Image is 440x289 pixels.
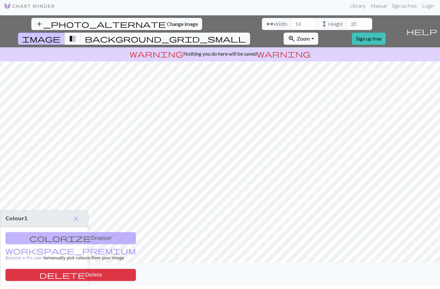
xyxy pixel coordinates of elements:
span: add_photo_alternate [35,20,166,28]
span: transition_fade [69,34,76,43]
span: warning [130,49,183,58]
span: Zoom [297,35,310,42]
span: background_grid_small [85,34,246,43]
span: Width [274,20,287,28]
span: help [406,27,437,36]
span: zoom_in [288,34,295,43]
span: delete [39,270,85,279]
button: Change image [31,18,202,30]
span: Height [328,20,343,28]
img: Logo [4,2,55,10]
small: to manually pick colours from your image [5,249,136,260]
p: Nothing you do here will be saved [3,50,437,58]
span: image [22,34,60,43]
span: height [320,20,328,28]
button: Delete color [5,269,136,281]
a: Sign up free [352,33,386,45]
a: Become a Pro user [5,249,136,260]
span: arrow_range [266,20,274,28]
span: Colour 1 [5,215,28,222]
button: Zoom [284,33,318,45]
span: close [72,214,80,223]
button: Help [404,15,440,47]
button: Close [69,213,83,224]
span: workspace_premium [5,246,136,255]
span: Change image [167,21,198,27]
span: warning [257,49,310,58]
